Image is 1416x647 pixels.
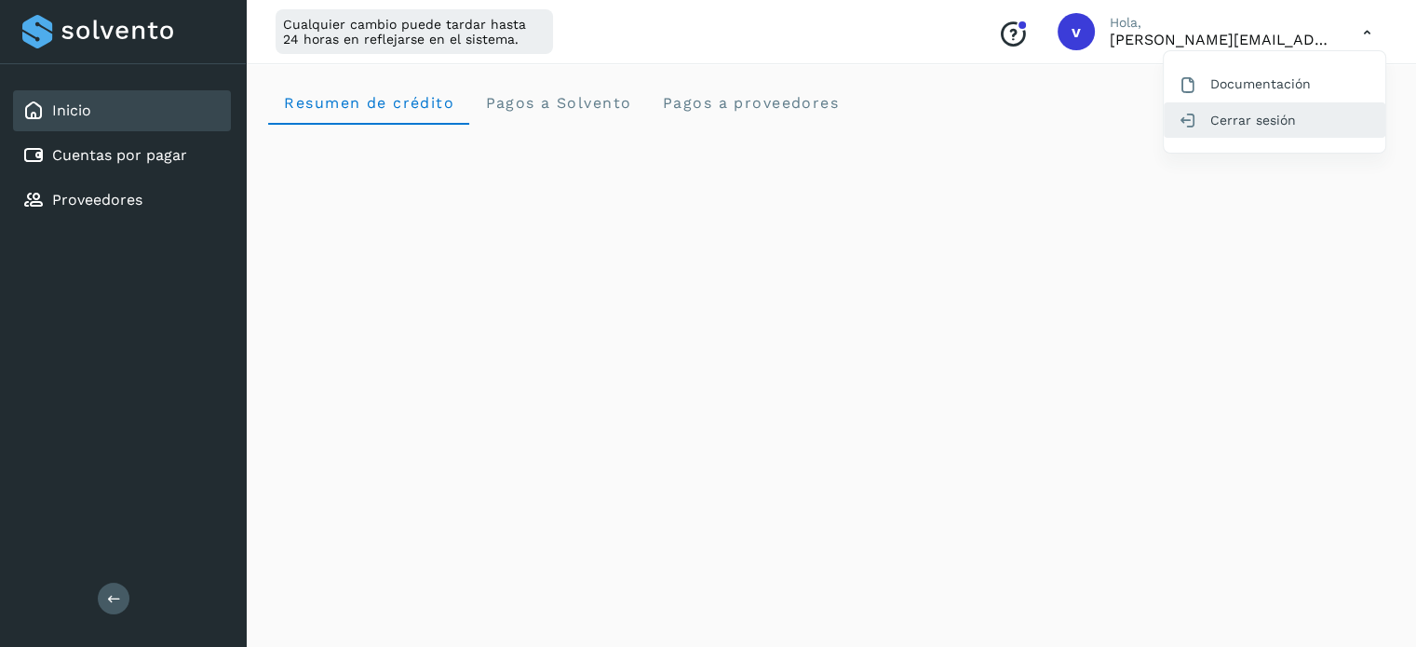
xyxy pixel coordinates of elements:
[1164,102,1385,138] div: Cerrar sesión
[13,180,231,221] div: Proveedores
[52,191,142,209] a: Proveedores
[13,135,231,176] div: Cuentas por pagar
[52,101,91,119] a: Inicio
[52,146,187,164] a: Cuentas por pagar
[13,90,231,131] div: Inicio
[1164,66,1385,101] div: Documentación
